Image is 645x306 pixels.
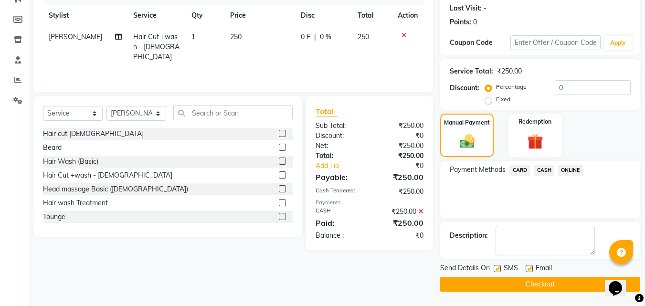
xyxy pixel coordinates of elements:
[295,5,352,26] th: Disc
[186,5,224,26] th: Qty
[191,32,195,41] span: 1
[301,32,310,42] span: 0 F
[352,5,392,26] th: Total
[440,263,490,275] span: Send Details On
[308,161,380,171] a: Add Tip
[380,161,431,171] div: ₹0
[316,106,338,116] span: Total
[43,212,65,222] div: Tounge
[392,5,423,26] th: Action
[444,118,490,127] label: Manual Payment
[308,141,370,151] div: Net:
[308,207,370,217] div: CASH
[308,171,370,183] div: Payable:
[496,95,510,104] label: Fixed
[509,165,530,176] span: CARD
[358,32,369,41] span: 250
[43,143,62,153] div: Beard
[450,231,488,241] div: Description:
[450,165,506,175] span: Payment Methods
[510,35,601,50] input: Enter Offer / Coupon Code
[450,17,471,27] div: Points:
[308,131,370,141] div: Discount:
[49,32,102,41] span: [PERSON_NAME]
[43,157,98,167] div: Hair Wash (Basic)
[316,199,423,207] div: Payments
[370,141,431,151] div: ₹250.00
[440,277,640,292] button: Checkout
[370,131,431,141] div: ₹0
[308,231,370,241] div: Balance :
[370,151,431,161] div: ₹250.00
[230,32,242,41] span: 250
[370,207,431,217] div: ₹250.00
[314,32,316,42] span: |
[450,38,510,48] div: Coupon Code
[450,83,479,93] div: Discount:
[320,32,331,42] span: 0 %
[308,121,370,131] div: Sub Total:
[484,3,486,13] div: -
[370,171,431,183] div: ₹250.00
[558,165,583,176] span: ONLINE
[455,133,479,150] img: _cash.svg
[308,187,370,197] div: Cash Tendered:
[450,66,493,76] div: Service Total:
[127,5,186,26] th: Service
[308,151,370,161] div: Total:
[173,106,293,120] input: Search or Scan
[370,231,431,241] div: ₹0
[473,17,477,27] div: 0
[43,198,108,208] div: Hair wash Treatment
[308,217,370,229] div: Paid:
[43,184,188,194] div: Head massage Basic ([DEMOGRAPHIC_DATA])
[534,165,554,176] span: CASH
[133,32,180,61] span: Hair Cut +wash - [DEMOGRAPHIC_DATA]
[522,132,548,151] img: _gift.svg
[370,121,431,131] div: ₹250.00
[536,263,552,275] span: Email
[605,268,635,296] iframe: chat widget
[450,3,482,13] div: Last Visit:
[43,170,172,180] div: Hair Cut +wash - [DEMOGRAPHIC_DATA]
[43,129,144,139] div: Hair cut [DEMOGRAPHIC_DATA]
[604,36,632,50] button: Apply
[518,117,551,126] label: Redemption
[497,66,522,76] div: ₹250.00
[504,263,518,275] span: SMS
[43,5,127,26] th: Stylist
[496,83,527,91] label: Percentage
[370,217,431,229] div: ₹250.00
[224,5,295,26] th: Price
[370,187,431,197] div: ₹250.00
